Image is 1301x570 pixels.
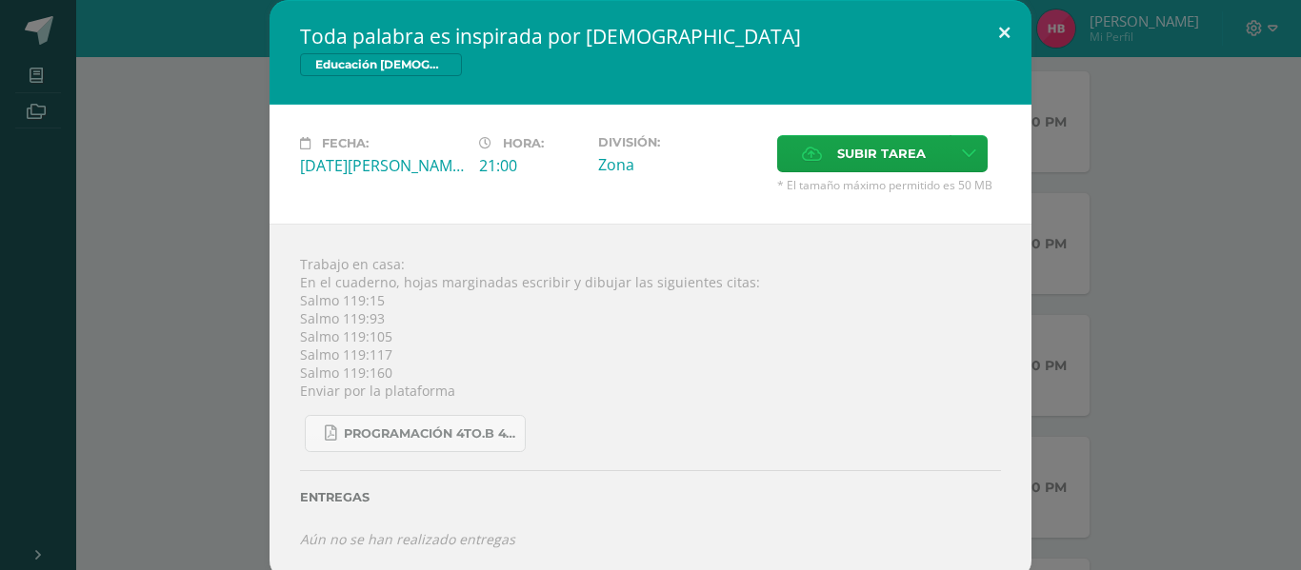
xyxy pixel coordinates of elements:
span: Fecha: [322,136,369,150]
div: [DATE][PERSON_NAME] [300,155,464,176]
i: Aún no se han realizado entregas [300,530,515,548]
span: Programación 4to.B 4ta. Unidad 2025.pdf [344,426,515,442]
label: Entregas [300,490,1001,504]
span: Educación [DEMOGRAPHIC_DATA] [300,53,462,76]
span: Hora: [503,136,544,150]
h2: Toda palabra es inspirada por [DEMOGRAPHIC_DATA] [300,23,1001,49]
span: Subir tarea [837,136,926,171]
div: 21:00 [479,155,583,176]
span: * El tamaño máximo permitido es 50 MB [777,177,1001,193]
div: Zona [598,154,762,175]
a: Programación 4to.B 4ta. Unidad 2025.pdf [305,415,526,452]
label: División: [598,135,762,149]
